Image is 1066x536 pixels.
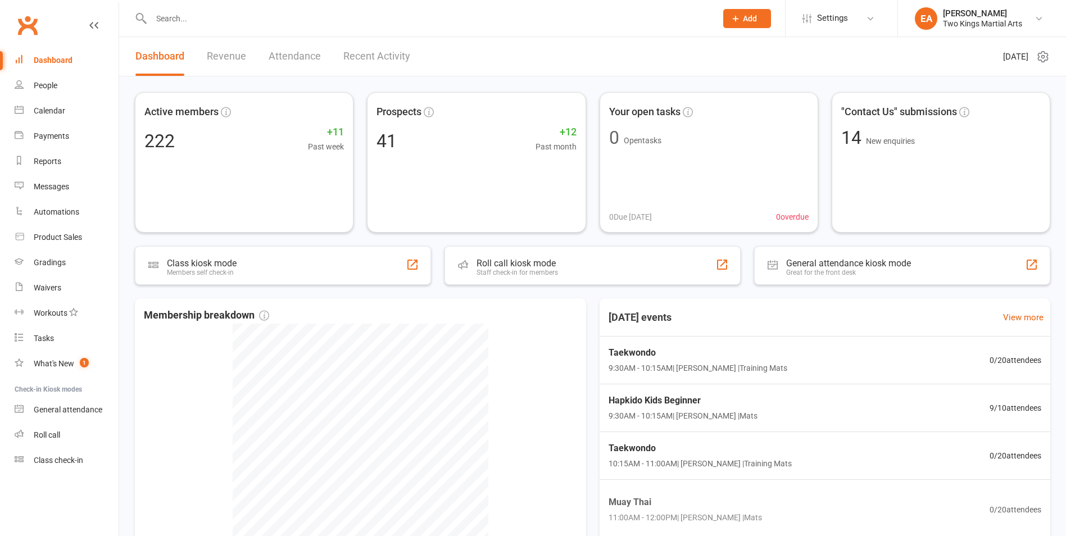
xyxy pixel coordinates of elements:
[817,6,848,31] span: Settings
[15,397,119,423] a: General attendance kiosk mode
[144,104,219,120] span: Active members
[15,149,119,174] a: Reports
[943,8,1022,19] div: [PERSON_NAME]
[609,457,792,470] span: 10:15AM - 11:00AM | [PERSON_NAME] | Training Mats
[34,308,67,317] div: Workouts
[990,402,1041,414] span: 9 / 10 attendees
[624,136,661,145] span: Open tasks
[376,104,421,120] span: Prospects
[34,131,69,140] div: Payments
[34,430,60,439] div: Roll call
[609,104,681,120] span: Your open tasks
[15,174,119,199] a: Messages
[723,9,771,28] button: Add
[308,140,344,153] span: Past week
[609,346,787,360] span: Taekwondo
[1003,311,1044,324] a: View more
[144,132,175,150] div: 222
[609,495,762,510] span: Muay Thai
[13,11,42,39] a: Clubworx
[135,37,184,76] a: Dashboard
[34,456,83,465] div: Class check-in
[990,503,1041,516] span: 0 / 20 attendees
[786,269,911,276] div: Great for the front desk
[536,140,577,153] span: Past month
[600,307,681,328] h3: [DATE] events
[841,127,866,148] span: 14
[15,250,119,275] a: Gradings
[15,351,119,376] a: What's New1
[34,81,57,90] div: People
[34,182,69,191] div: Messages
[15,98,119,124] a: Calendar
[786,258,911,269] div: General attendance kiosk mode
[609,512,762,524] span: 11:00AM - 12:00PM | [PERSON_NAME] | Mats
[167,258,237,269] div: Class kiosk mode
[269,37,321,76] a: Attendance
[477,269,558,276] div: Staff check-in for members
[477,258,558,269] div: Roll call kiosk mode
[1003,50,1028,63] span: [DATE]
[34,106,65,115] div: Calendar
[990,449,1041,462] span: 0 / 20 attendees
[609,211,652,223] span: 0 Due [DATE]
[34,359,74,368] div: What's New
[376,132,397,150] div: 41
[15,225,119,250] a: Product Sales
[167,269,237,276] div: Members self check-in
[609,129,619,147] div: 0
[144,307,269,324] span: Membership breakdown
[148,11,709,26] input: Search...
[743,14,757,23] span: Add
[915,7,937,30] div: EA
[343,37,410,76] a: Recent Activity
[609,362,787,374] span: 9:30AM - 10:15AM | [PERSON_NAME] | Training Mats
[207,37,246,76] a: Revenue
[308,124,344,140] span: +11
[15,48,119,73] a: Dashboard
[15,275,119,301] a: Waivers
[34,157,61,166] div: Reports
[34,283,61,292] div: Waivers
[34,56,72,65] div: Dashboard
[34,334,54,343] div: Tasks
[776,211,809,223] span: 0 overdue
[609,393,757,408] span: Hapkido Kids Beginner
[866,137,915,146] span: New enquiries
[15,73,119,98] a: People
[34,258,66,267] div: Gradings
[609,441,792,456] span: Taekwondo
[609,410,757,422] span: 9:30AM - 10:15AM | [PERSON_NAME] | Mats
[15,326,119,351] a: Tasks
[15,448,119,473] a: Class kiosk mode
[841,104,957,120] span: "Contact Us" submissions
[34,233,82,242] div: Product Sales
[536,124,577,140] span: +12
[80,358,89,367] span: 1
[15,423,119,448] a: Roll call
[15,199,119,225] a: Automations
[34,207,79,216] div: Automations
[34,405,102,414] div: General attendance
[15,124,119,149] a: Payments
[15,301,119,326] a: Workouts
[943,19,1022,29] div: Two Kings Martial Arts
[990,354,1041,366] span: 0 / 20 attendees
